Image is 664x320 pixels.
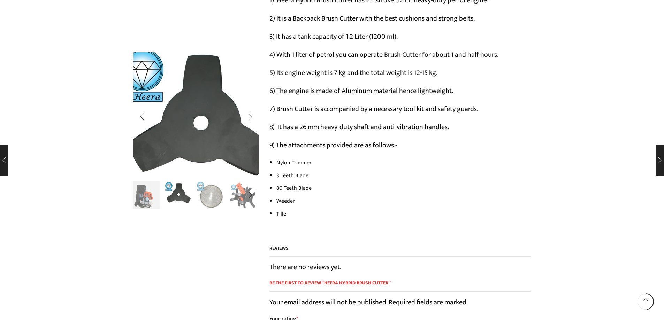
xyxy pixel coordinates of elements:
[276,209,531,219] li: Tiller
[133,52,259,178] div: 2 / 10
[132,181,161,210] a: Heera Brush Cutter
[228,181,257,210] a: 13
[269,103,531,115] p: 7) Brush Cutter is accompanied by a necessary tool kit and safety guards.
[228,181,257,209] li: 4 / 10
[228,181,257,210] img: WEEDER
[276,183,531,193] li: 80 Teeth Blade
[269,85,531,96] p: 6) The engine is made of Aluminum material hence lightweight.
[269,262,531,273] p: There are no reviews yet.
[269,13,531,24] p: 2) It is a Backpack Brush Cutter with the best cushions and strong belts.
[269,140,531,151] p: 9) The attachments provided are as follows:-
[276,196,531,206] li: Weeder
[196,181,225,210] a: 15
[269,296,466,308] span: Your email address will not be published. Required fields are marked
[269,122,531,133] p: 8) It has a 26 mm heavy-duty shaft and anti-vibration handles.
[276,171,531,181] li: 3 Teeth Blade
[269,245,531,257] h2: Reviews
[164,181,193,209] li: 2 / 10
[269,67,531,78] p: 5) Its engine weight is 7 kg and the total weight is 12-15 kg.
[132,181,161,209] li: 1 / 10
[269,49,531,60] p: 4) With 1 liter of petrol you can operate Brush Cutter for about 1 and half hours.
[276,158,531,168] li: Nylon Trimmer
[164,180,193,209] a: 14
[269,31,531,42] p: 3) It has a tank capacity of 1.2 Liter (1200 ml).
[133,108,151,125] div: Previous slide
[196,181,225,209] li: 3 / 10
[242,108,259,125] div: Next slide
[269,280,531,292] span: Be the first to review “Heera Hybrid Brush Cutter”
[242,187,259,204] div: Next slide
